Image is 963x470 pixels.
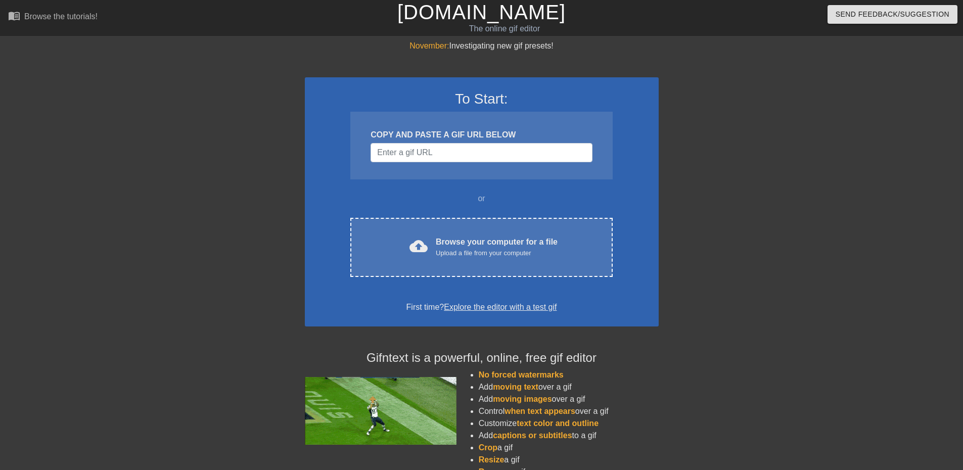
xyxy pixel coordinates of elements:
[326,23,683,35] div: The online gif editor
[8,10,20,22] span: menu_book
[409,41,449,50] span: November:
[8,10,98,25] a: Browse the tutorials!
[409,237,428,255] span: cloud_upload
[828,5,957,24] button: Send Feedback/Suggestion
[479,430,659,442] li: Add to a gif
[479,454,659,466] li: a gif
[305,351,659,365] h4: Gifntext is a powerful, online, free gif editor
[479,443,497,452] span: Crop
[517,419,599,428] span: text color and outline
[331,193,632,205] div: or
[479,405,659,417] li: Control over a gif
[479,370,564,379] span: No forced watermarks
[436,248,558,258] div: Upload a file from your computer
[24,12,98,21] div: Browse the tutorials!
[836,8,949,21] span: Send Feedback/Suggestion
[493,431,572,440] span: captions or subtitles
[479,455,505,464] span: Resize
[371,129,592,141] div: COPY AND PASTE A GIF URL BELOW
[305,377,456,445] img: football_small.gif
[371,143,592,162] input: Username
[318,301,646,313] div: First time?
[479,381,659,393] li: Add over a gif
[436,236,558,258] div: Browse your computer for a file
[444,303,557,311] a: Explore the editor with a test gif
[505,407,575,415] span: when text appears
[479,417,659,430] li: Customize
[305,40,659,52] div: Investigating new gif presets!
[493,395,552,403] span: moving images
[493,383,538,391] span: moving text
[318,90,646,108] h3: To Start:
[397,1,566,23] a: [DOMAIN_NAME]
[479,393,659,405] li: Add over a gif
[479,442,659,454] li: a gif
